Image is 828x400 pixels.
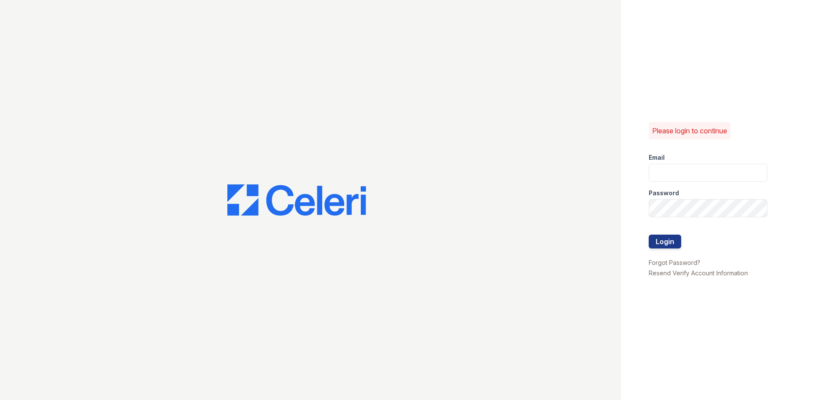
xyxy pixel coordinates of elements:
img: CE_Logo_Blue-a8612792a0a2168367f1c8372b55b34899dd931a85d93a1a3d3e32e68fde9ad4.png [227,184,366,216]
p: Please login to continue [652,126,727,136]
label: Password [649,189,679,197]
label: Email [649,153,665,162]
button: Login [649,235,681,248]
a: Resend Verify Account Information [649,269,748,277]
a: Forgot Password? [649,259,700,266]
